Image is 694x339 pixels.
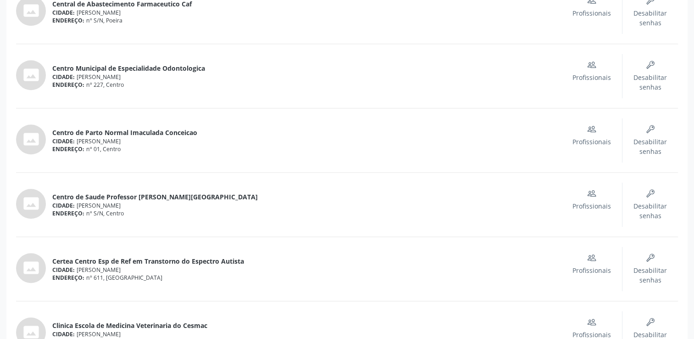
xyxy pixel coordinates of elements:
[633,201,667,220] span: Desabilitar senhas
[52,145,84,153] span: ENDEREÇO:
[572,73,611,82] span: Profissionais
[52,209,561,217] div: nº S/N, Centro
[52,81,84,89] span: ENDEREÇO:
[646,189,655,198] ion-icon: key outline
[52,330,75,338] span: CIDADE:
[23,195,39,212] i: photo_size_select_actual
[587,253,596,262] ion-icon: people outline
[646,124,655,134] ion-icon: key outline
[52,202,561,209] div: [PERSON_NAME]
[52,209,84,217] span: ENDEREÇO:
[52,274,84,282] span: ENDEREÇO:
[52,9,561,17] div: [PERSON_NAME]
[633,8,667,28] span: Desabilitar senhas
[587,317,596,327] ion-icon: people outline
[572,201,611,211] span: Profissionais
[23,260,39,276] i: photo_size_select_actual
[572,137,611,147] span: Profissionais
[52,63,205,73] span: Centro Municipal de Especialidade Odontologica
[52,274,561,282] div: nº 611, [GEOGRAPHIC_DATA]
[52,266,75,274] span: CIDADE:
[52,9,75,17] span: CIDADE:
[23,2,39,19] i: photo_size_select_actual
[646,60,655,69] ion-icon: key outline
[52,137,75,145] span: CIDADE:
[52,81,561,89] div: nº 227, Centro
[52,256,244,266] span: Certea Centro Esp de Ref em Transtorno do Espectro Autista
[646,317,655,327] ion-icon: key outline
[587,189,596,198] ion-icon: people outline
[587,60,596,69] ion-icon: people outline
[52,330,561,338] div: [PERSON_NAME]
[52,192,258,202] span: Centro de Saude Professor [PERSON_NAME][GEOGRAPHIC_DATA]
[52,73,561,81] div: [PERSON_NAME]
[52,321,207,330] span: Clinica Escola de Medicina Veterinaria do Cesmac
[52,128,197,137] span: Centro de Parto Normal Imaculada Conceicao
[633,137,667,156] span: Desabilitar senhas
[572,266,611,275] span: Profissionais
[52,17,84,24] span: ENDEREÇO:
[633,266,667,285] span: Desabilitar senhas
[587,124,596,134] ion-icon: people outline
[52,137,561,145] div: [PERSON_NAME]
[52,266,561,274] div: [PERSON_NAME]
[23,131,39,147] i: photo_size_select_actual
[52,145,561,153] div: nº 01, Centro
[646,253,655,262] ion-icon: key outline
[633,73,667,92] span: Desabilitar senhas
[52,17,561,24] div: nº S/N, Poeira
[23,67,39,83] i: photo_size_select_actual
[52,202,75,209] span: CIDADE:
[572,8,611,18] span: Profissionais
[52,73,75,81] span: CIDADE:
